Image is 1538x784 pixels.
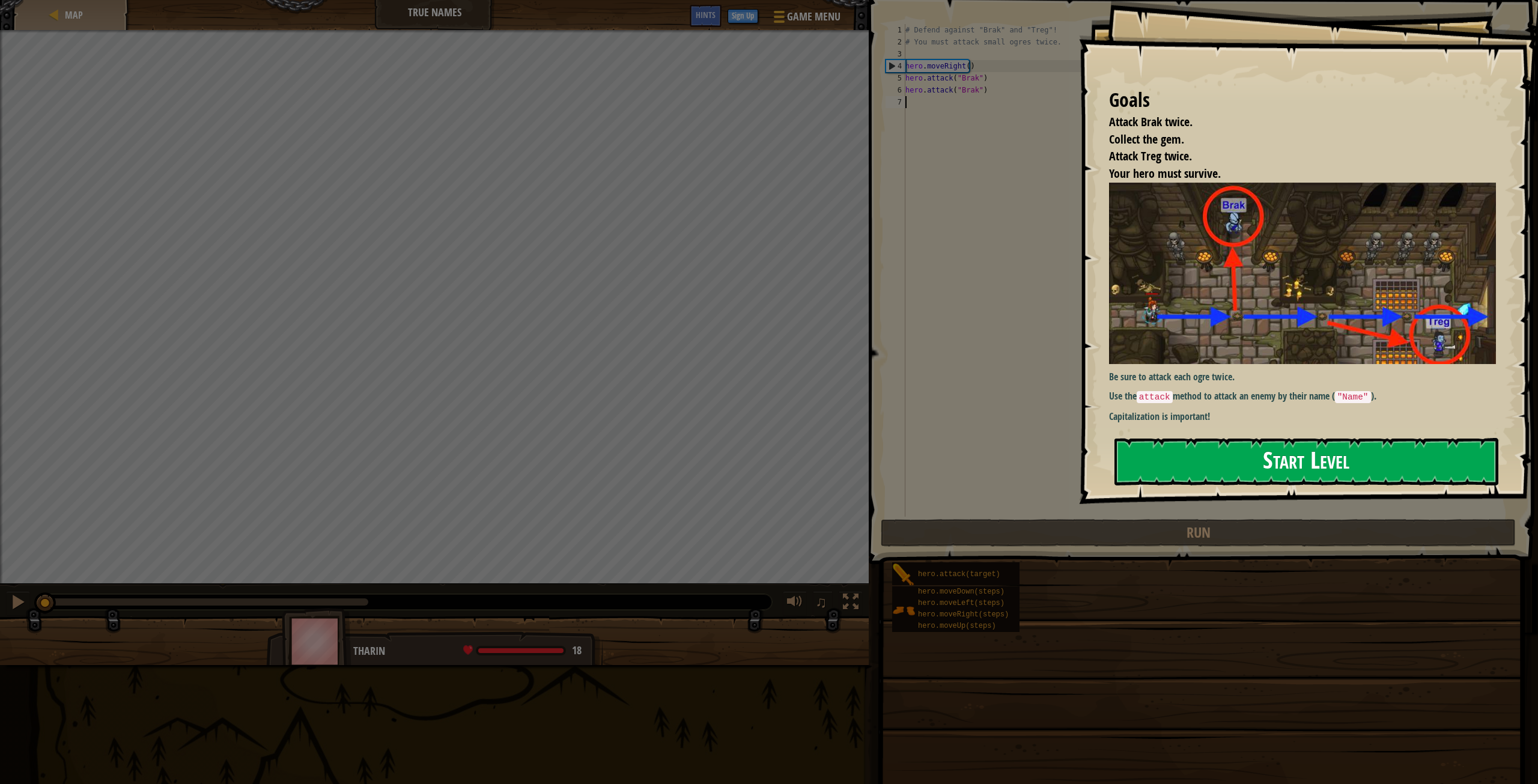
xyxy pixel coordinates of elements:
span: Attack Brak twice. [1109,114,1193,130]
span: hero.moveUp(steps) [918,622,996,630]
p: Use the method to attack an enemy by their name ( ). [1109,389,1505,404]
span: 18 [572,643,582,658]
div: 6 [886,84,905,96]
p: Capitalization is important! [1109,410,1505,424]
code: attack [1137,391,1173,403]
div: 4 [886,60,905,72]
li: Collect the gem. [1094,131,1493,148]
button: Sign Up [728,9,758,23]
span: Map [65,8,83,22]
span: Collect the gem. [1109,131,1184,147]
img: True names [1109,183,1505,364]
div: 2 [886,36,905,48]
li: Attack Brak twice. [1094,114,1493,131]
button: Start Level [1114,438,1498,485]
button: Game Menu [764,5,848,33]
span: Your hero must survive. [1109,165,1221,181]
span: Game Menu [787,9,840,25]
div: Goals [1109,87,1496,114]
div: Tharin [353,643,591,659]
div: 3 [886,48,905,60]
li: Your hero must survive. [1094,165,1493,183]
img: portrait.png [892,599,915,622]
img: thang_avatar_frame.png [282,608,351,675]
p: Be sure to attack each ogre twice. [1109,370,1505,384]
a: Map [61,8,83,22]
span: ♫ [815,593,827,611]
div: health: 18 / 18 [463,645,582,656]
button: Adjust volume [783,591,807,616]
span: Attack Treg twice. [1109,148,1192,164]
code: "Name" [1335,391,1371,403]
div: 1 [886,24,905,36]
span: Hints [696,9,716,20]
div: 7 [886,96,905,108]
div: 5 [886,72,905,84]
button: Ctrl + P: Pause [6,591,30,616]
button: Toggle fullscreen [839,591,863,616]
button: Run [881,519,1516,547]
span: hero.moveLeft(steps) [918,599,1005,607]
img: portrait.png [892,564,915,586]
span: hero.attack(target) [918,570,1000,579]
span: hero.moveRight(steps) [918,610,1009,619]
button: ♫ [813,591,833,616]
span: hero.moveDown(steps) [918,588,1005,596]
li: Attack Treg twice. [1094,148,1493,165]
